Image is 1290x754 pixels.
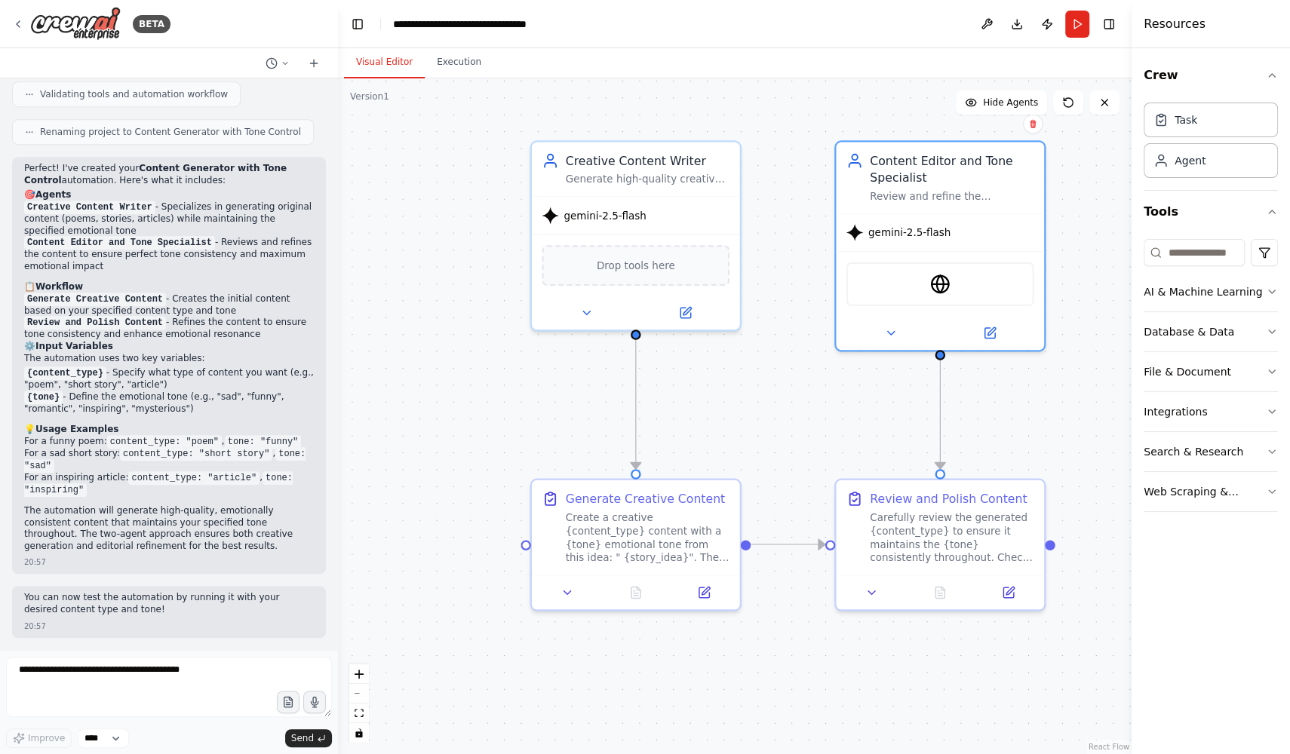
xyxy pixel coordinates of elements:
div: Content Editor and Tone Specialist [870,152,1034,186]
div: Task [1175,112,1197,127]
div: Create a creative {content_type} content with a {tone} emotional tone from this idea: " {story_id... [566,510,729,565]
p: The automation will generate high-quality, emotionally consistent content that maintains your spe... [24,505,314,552]
div: Carefully review the generated {content_type} to ensure it maintains the {tone} consistently thro... [870,510,1034,565]
button: Open in side panel [675,582,733,602]
div: Review and refine the generated {content_type} to ensure it perfectly matches the requested {tone... [870,189,1034,203]
img: Logo [30,7,121,41]
div: Web Scraping & Browsing [1144,484,1266,499]
strong: Agents [35,189,71,200]
img: EXASearchTool [930,274,951,294]
button: Open in side panel [941,323,1037,343]
strong: Workflow [35,281,83,292]
code: Review and Polish Content [24,316,166,329]
strong: Input Variables [35,341,113,351]
h2: 📋 [24,281,314,293]
div: 20:57 [24,556,46,568]
code: {content_type} [24,366,106,380]
g: Edge from 1592bca1-8187-4d9e-a7c7-23f5d346d06a to 29d03c54-bc9c-48d2-ba7f-43dccc9a7a64 [751,536,825,553]
code: content_type: "poem" [107,435,222,449]
li: - Specify what type of content you want (e.g., "poem", "short story", "article") [24,367,314,391]
button: No output available [600,582,671,602]
button: AI & Machine Learning [1144,272,1278,311]
code: tone: "sad" [24,447,306,473]
button: zoom out [349,684,369,703]
strong: Content Generator with Tone Control [24,163,287,185]
p: The automation uses two key variables: [24,353,314,365]
div: AI & Machine Learning [1144,284,1262,299]
div: Version 1 [350,90,389,103]
button: toggle interactivity [349,723,369,743]
div: BETA [133,15,170,33]
button: Upload files [277,691,299,713]
button: Improve [6,728,72,748]
code: Generate Creative Content [24,293,166,306]
button: Search & Research [1144,432,1278,471]
button: Switch to previous chat [260,54,296,72]
div: Agent [1175,153,1206,168]
button: Execution [425,47,493,78]
li: - Specializes in generating original content (poems, stories, articles) while maintaining the spe... [24,201,314,237]
button: File & Document [1144,352,1278,391]
button: No output available [905,582,976,602]
strong: Usage Examples [35,424,118,434]
button: Delete node [1023,114,1043,133]
div: File & Document [1144,364,1231,379]
button: fit view [349,703,369,723]
li: - Define the emotional tone (e.g., "sad", "funny", "romantic", "inspiring", "mysterious") [24,391,314,415]
code: Content Editor and Tone Specialist [24,236,215,250]
h2: 💡 [24,424,314,436]
g: Edge from be522041-53f2-4005-8d13-67e37f977448 to 1592bca1-8187-4d9e-a7c7-23f5d346d06a [627,339,643,469]
div: Creative Content WriterGenerate high-quality creative content including {content_type} (poems, st... [530,140,742,331]
span: Improve [28,732,65,744]
code: tone: "funny" [225,435,302,449]
g: Edge from fceee7be-e7c9-4110-a4e4-12e291679e79 to 29d03c54-bc9c-48d2-ba7f-43dccc9a7a64 [932,359,948,469]
div: Integrations [1144,404,1207,419]
code: tone: "inspiring" [24,471,293,497]
div: Database & Data [1144,324,1234,339]
button: Start a new chat [302,54,326,72]
h2: 🎯 [24,189,314,201]
li: - Creates the initial content based on your specified content type and tone [24,293,314,317]
p: Perfect! I've created your automation. Here's what it includes: [24,163,314,186]
li: - Reviews and refines the content to ensure perfect tone consistency and maximum emotional impact [24,237,314,272]
button: Hide Agents [956,90,1047,115]
div: Search & Research [1144,444,1243,459]
button: Database & Data [1144,312,1278,351]
code: content_type: "article" [128,471,260,485]
button: zoom in [349,664,369,684]
span: Renaming project to Content Generator with Tone Control [40,126,301,138]
a: React Flow attribution [1089,743,1129,751]
span: Hide Agents [983,97,1038,109]
button: Web Scraping & Browsing [1144,472,1278,511]
span: gemini-2.5-flash [868,225,951,239]
li: For a funny poem: , [24,436,314,448]
div: Generate Creative ContentCreate a creative {content_type} content with a {tone} emotional tone fr... [530,479,742,611]
code: {tone} [24,391,63,404]
span: gemini-2.5-flash [564,209,646,222]
h2: ⚙️ [24,341,314,353]
li: For a sad short story: , [24,448,314,472]
code: Creative Content Writer [24,201,155,214]
button: Hide left sidebar [347,14,368,35]
span: Drop tools here [597,257,675,274]
code: content_type: "short story" [120,447,272,461]
div: Review and Polish Content [870,490,1027,507]
li: For an inspiring article: , [24,472,314,496]
div: Review and Polish ContentCarefully review the generated {content_type} to ensure it maintains the... [834,479,1046,611]
div: Generate Creative Content [566,490,725,507]
h4: Resources [1144,15,1206,33]
button: Click to speak your automation idea [303,691,326,713]
span: Validating tools and automation workflow [40,88,228,100]
span: Send [291,732,314,744]
p: You can now test the automation by running it with your desired content type and tone! [24,592,314,615]
div: 20:57 [24,621,46,632]
button: Crew [1144,54,1278,97]
div: Crew [1144,97,1278,190]
button: Integrations [1144,392,1278,431]
button: Hide right sidebar [1098,14,1120,35]
div: Generate high-quality creative content including {content_type} (poems, stories, articles) while ... [566,173,729,186]
button: Send [285,729,332,747]
div: React Flow controls [349,664,369,743]
button: Visual Editor [344,47,425,78]
nav: breadcrumb [393,17,563,32]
